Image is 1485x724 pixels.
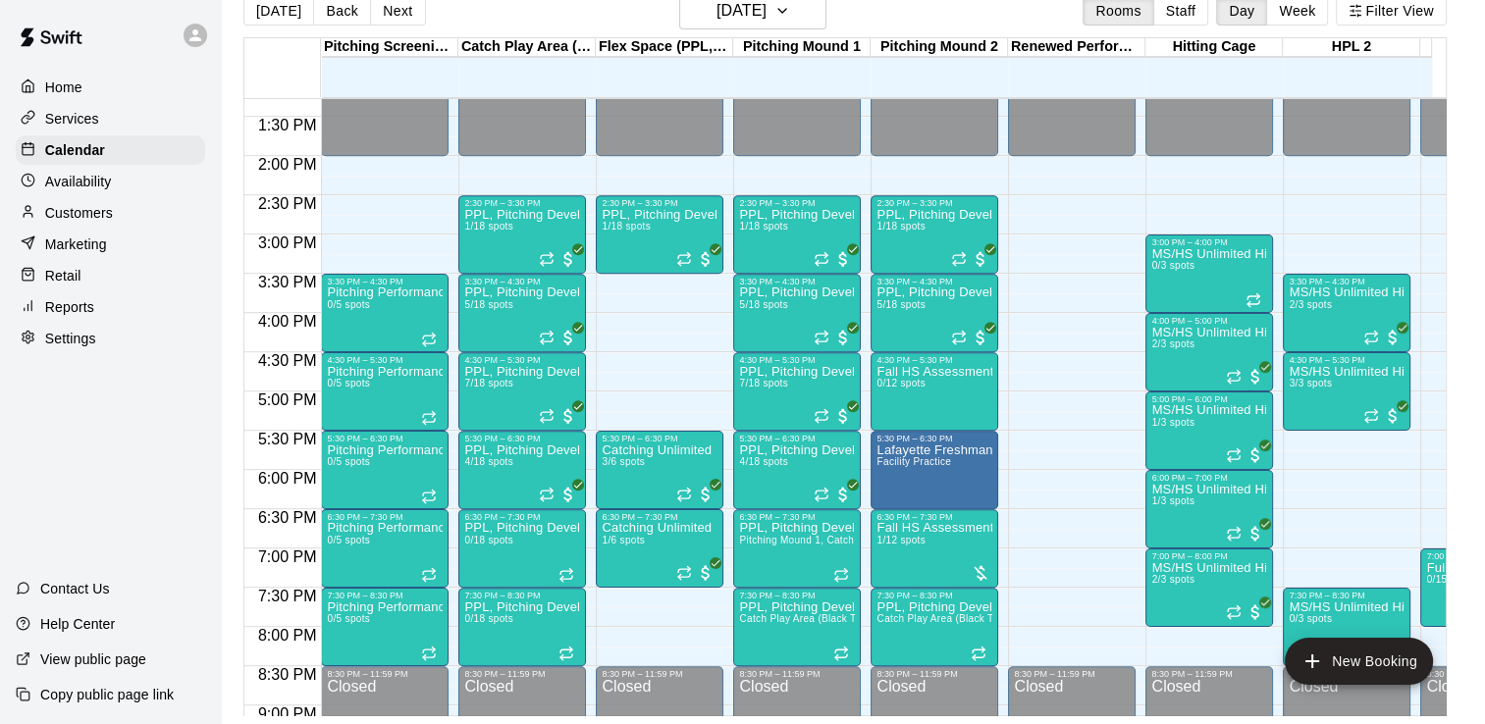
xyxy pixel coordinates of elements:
div: 3:00 PM – 4:00 PM: MS/HS Unlimited Hitting [1145,234,1273,313]
a: Customers [16,198,205,228]
div: 6:00 PM – 7:00 PM [1151,473,1267,483]
span: Recurring event [1226,604,1242,620]
span: All customers have paid [1246,524,1265,543]
div: 2:30 PM – 3:30 PM [602,198,717,208]
div: 7:30 PM – 8:30 PM [739,591,855,600]
span: 7/18 spots filled [739,378,787,388]
span: 3/3 spots filled [1289,378,1332,388]
span: 0/5 spots filled [327,378,370,388]
span: Recurring event [1246,292,1261,308]
div: 3:30 PM – 4:30 PM: PPL, Pitching Development Session [458,274,586,352]
span: Recurring event [814,251,829,267]
span: All customers have paid [971,328,990,347]
span: 5/18 spots filled [739,299,787,310]
span: Recurring event [1226,369,1242,385]
span: Recurring event [814,330,829,345]
p: Help Center [40,614,115,634]
div: 8:30 PM – 11:59 PM [464,669,580,679]
div: 6:30 PM – 7:30 PM [602,512,717,522]
span: 5:30 PM [253,431,322,447]
span: Recurring event [421,410,437,426]
span: 1/12 spots filled [876,535,925,545]
div: 4:30 PM – 5:30 PM: MS/HS Unlimited Hitting [1283,352,1410,431]
span: 0/12 spots filled [876,378,925,388]
div: 6:30 PM – 7:30 PM: PPL, Pitching Development Session [458,509,586,588]
div: 5:30 PM – 6:30 PM: PPL, Pitching Development Session [458,431,586,509]
div: 3:30 PM – 4:30 PM: PPL, Pitching Development Session [733,274,861,352]
span: 0/18 spots filled [464,613,512,624]
div: 5:30 PM – 6:30 PM: Pitching Performance Lab - Assessment Bullpen And Movement Screen [321,431,449,509]
div: Availability [16,167,205,196]
div: Flex Space (PPL, Green Turf) [596,38,733,57]
div: 4:30 PM – 5:30 PM: PPL, Pitching Development Session [733,352,861,431]
div: 6:30 PM – 7:30 PM [327,512,443,522]
span: All customers have paid [1246,445,1265,465]
span: All customers have paid [696,249,716,269]
div: 6:30 PM – 7:30 PM [876,512,992,522]
span: Recurring event [1363,408,1379,424]
div: 4:30 PM – 5:30 PM [464,355,580,365]
span: 0/5 spots filled [327,456,370,467]
span: 7:00 PM [253,548,322,565]
p: Availability [45,172,112,191]
div: 4:30 PM – 5:30 PM: PPL, Pitching Development Session [458,352,586,431]
span: Recurring event [814,487,829,502]
div: 2:30 PM – 3:30 PM: PPL, Pitching Development Session [596,195,723,274]
span: 2/3 spots filled [1151,338,1194,349]
p: Marketing [45,234,107,254]
p: Retail [45,266,81,285]
span: 1/18 spots filled [876,221,925,232]
div: 8:30 PM – 11:59 PM [602,669,717,679]
span: 0/3 spots filled [1151,260,1194,271]
span: 2:30 PM [253,195,322,212]
span: 1:30 PM [253,117,322,133]
span: 4/18 spots filled [739,456,787,467]
span: 3:30 PM [253,274,322,290]
span: Recurring event [421,646,437,661]
span: Recurring event [539,251,555,267]
div: 6:30 PM – 7:30 PM [739,512,855,522]
span: Recurring event [539,487,555,502]
span: Recurring event [1226,526,1242,542]
div: Hitting Cage [1145,38,1283,57]
span: Recurring event [539,330,555,345]
div: 5:30 PM – 6:30 PM [739,434,855,443]
span: 0/5 spots filled [327,613,370,624]
div: 8:30 PM – 11:59 PM [1151,669,1267,679]
p: View public page [40,649,146,669]
div: 4:30 PM – 5:30 PM: Fall HS Assessment Bullpen [871,352,998,431]
div: Calendar [16,135,205,165]
div: 3:30 PM – 4:30 PM [1289,277,1405,286]
p: Home [45,78,82,97]
span: 9:00 PM [253,705,322,722]
span: Recurring event [833,567,849,583]
span: Recurring event [421,567,437,583]
div: 4:30 PM – 5:30 PM [1289,355,1405,365]
div: 3:30 PM – 4:30 PM [464,277,580,286]
div: 7:30 PM – 8:30 PM: MS/HS Unlimited Hitting [1283,588,1410,666]
div: 8:30 PM – 11:59 PM [1014,669,1130,679]
p: Contact Us [40,579,110,598]
a: Home [16,73,205,102]
div: 8:30 PM – 11:59 PM [739,669,855,679]
div: 4:30 PM – 5:30 PM [876,355,992,365]
div: 2:30 PM – 3:30 PM: PPL, Pitching Development Session [458,195,586,274]
span: 1/18 spots filled [464,221,512,232]
div: 5:00 PM – 6:00 PM: MS/HS Unlimited Hitting [1145,391,1273,470]
div: Services [16,104,205,133]
span: Catch Play Area (Black Turf), [GEOGRAPHIC_DATA] 1, [GEOGRAPHIC_DATA] 2 [876,613,1254,624]
span: 6:00 PM [253,470,322,487]
div: 4:30 PM – 5:30 PM [739,355,855,365]
span: Recurring event [1363,330,1379,345]
span: 2/3 spots filled [1151,574,1194,585]
span: Recurring event [951,251,967,267]
div: 5:30 PM – 6:30 PM: Lafayette Freshman/JV Assessment Bullpens [871,431,998,509]
div: 4:30 PM – 5:30 PM [327,355,443,365]
span: 2:00 PM [253,156,322,173]
div: 7:00 PM – 8:00 PM [1151,551,1267,561]
span: 4/18 spots filled [464,456,512,467]
span: All customers have paid [833,328,853,347]
p: Copy public page link [40,685,174,704]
